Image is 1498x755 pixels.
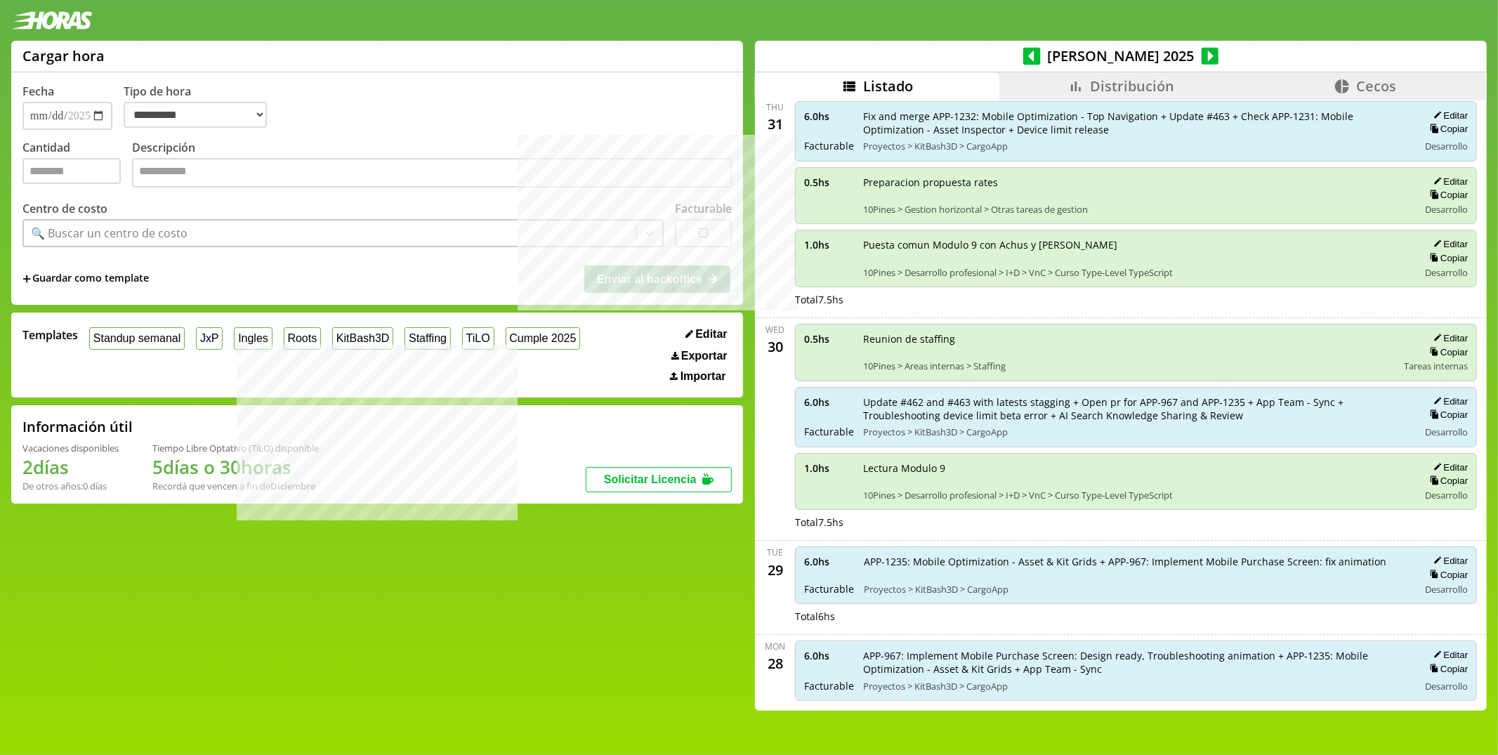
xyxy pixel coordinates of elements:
span: Facturable [804,679,853,692]
span: 6.0 hs [804,110,853,123]
button: Editar [1429,395,1468,407]
button: Editar [1429,238,1468,250]
textarea: Descripción [132,158,732,188]
span: Facturable [804,139,853,152]
button: Copiar [1426,409,1468,421]
span: 10Pines > Areas internas > Staffing [863,360,1394,372]
button: Copiar [1426,346,1468,358]
button: Editar [1429,110,1468,122]
span: Importar [681,370,726,383]
div: Total 6 hs [795,707,1477,720]
span: Solicitar Licencia [604,473,697,485]
select: Tipo de hora [124,102,267,128]
span: 0.5 hs [804,176,853,189]
span: Proyectos > KitBash3D > CargoApp [863,426,1409,438]
h1: 5 días o 30 horas [152,454,319,480]
span: Exportar [681,350,728,362]
button: Editar [1429,176,1468,188]
h2: Información útil [22,417,133,436]
button: Roots [284,327,321,349]
span: [PERSON_NAME] 2025 [1041,46,1202,65]
img: logotipo [11,11,93,29]
span: Proyectos > KitBash3D > CargoApp [864,583,1409,596]
span: Puesta comun Modulo 9 con Achus y [PERSON_NAME] [863,238,1409,251]
button: Copiar [1426,123,1468,135]
div: Thu [767,101,784,113]
span: Proyectos > KitBash3D > CargoApp [863,140,1409,152]
span: 0.5 hs [804,332,853,346]
input: Cantidad [22,158,121,184]
b: Diciembre [270,480,315,492]
span: Facturable [804,582,854,596]
button: Staffing [405,327,451,349]
div: 31 [764,113,787,136]
div: Recordá que vencen a fin de [152,480,319,492]
span: Preparacion propuesta rates [863,176,1409,189]
span: +Guardar como template [22,271,149,287]
span: Templates [22,327,78,343]
span: 10Pines > Desarrollo profesional > I+D > VnC > Curso Type-Level TypeScript [863,266,1409,279]
label: Centro de costo [22,201,107,216]
span: Desarrollo [1425,203,1468,216]
label: Descripción [132,140,732,191]
div: 🔍 Buscar un centro de costo [31,225,188,241]
h1: 2 días [22,454,119,480]
span: Desarrollo [1425,489,1468,501]
button: Cumple 2025 [506,327,581,349]
button: KitBash3D [332,327,393,349]
div: Mon [766,641,786,652]
span: 1.0 hs [804,238,853,251]
span: Listado [863,77,913,96]
span: 10Pines > Desarrollo profesional > I+D > VnC > Curso Type-Level TypeScript [863,489,1409,501]
span: Reunion de staffing [863,332,1394,346]
button: Editar [1429,332,1468,344]
span: Tareas internas [1404,360,1468,372]
label: Facturable [675,201,732,216]
span: Cecos [1356,77,1396,96]
span: Facturable [804,425,853,438]
span: Desarrollo [1425,266,1468,279]
button: JxP [196,327,223,349]
span: 6.0 hs [804,649,853,662]
span: Distribución [1090,77,1174,96]
button: Editar [681,327,732,341]
button: Copiar [1426,189,1468,201]
span: Proyectos > KitBash3D > CargoApp [863,680,1409,692]
div: 30 [764,336,787,358]
button: Copiar [1426,475,1468,487]
div: 29 [764,558,787,581]
div: Total 7.5 hs [795,516,1477,529]
div: Tiempo Libre Optativo (TiLO) disponible [152,442,319,454]
span: Desarrollo [1425,140,1468,152]
span: Update #462 and #463 with latests stagging + Open pr for APP-967 and APP-1235 + App Team - Sync +... [863,395,1409,422]
span: Editar [695,328,727,341]
span: Lectura Modulo 9 [863,461,1409,475]
button: Standup semanal [89,327,185,349]
span: Fix and merge APP-1232: Mobile Optimization - Top Navigation + Update #463 + Check APP-1231: Mobi... [863,110,1409,136]
span: 10Pines > Gestion horizontal > Otras tareas de gestion [863,203,1409,216]
button: Editar [1429,461,1468,473]
span: APP-967: Implement Mobile Purchase Screen: Design ready, Troubleshooting animation + APP-1235: Mo... [863,649,1409,676]
span: Desarrollo [1425,680,1468,692]
span: 6.0 hs [804,395,853,409]
div: scrollable content [755,100,1487,709]
div: Total 6 hs [795,610,1477,623]
button: Copiar [1426,569,1468,581]
label: Cantidad [22,140,132,191]
div: Vacaciones disponibles [22,442,119,454]
button: Editar [1429,649,1468,661]
span: Desarrollo [1425,426,1468,438]
span: 6.0 hs [804,555,854,568]
button: Solicitar Licencia [586,467,732,492]
button: Exportar [667,349,732,363]
span: 1.0 hs [804,461,853,475]
div: De otros años: 0 días [22,480,119,492]
h1: Cargar hora [22,46,105,65]
button: Ingles [234,327,272,349]
span: Desarrollo [1425,583,1468,596]
div: 28 [764,652,787,675]
div: Wed [766,324,785,336]
button: Copiar [1426,252,1468,264]
label: Tipo de hora [124,84,278,130]
button: Editar [1429,555,1468,567]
